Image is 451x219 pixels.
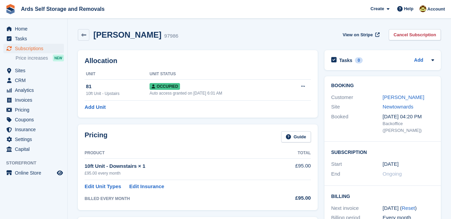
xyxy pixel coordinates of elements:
a: Add Unit [85,103,106,111]
span: View on Stripe [343,32,373,38]
span: Price increases [16,55,48,61]
h2: Billing [331,193,434,199]
h2: [PERSON_NAME] [93,30,161,39]
span: Create [370,5,384,12]
a: menu [3,34,64,43]
div: Auto access granted on [DATE] 6:01 AM [150,90,285,96]
span: Capital [15,144,55,154]
th: Unit [85,69,150,80]
div: [DATE] ( ) [383,204,434,212]
a: menu [3,95,64,105]
a: Guide [281,131,311,142]
div: [DATE] 04:20 PM [383,113,434,121]
span: Online Store [15,168,55,178]
div: Booked [331,113,383,134]
a: Preview store [56,169,64,177]
div: 81 [86,83,150,91]
h2: Booking [331,83,434,88]
span: Help [404,5,413,12]
div: Backoffice ([PERSON_NAME]) [383,120,434,134]
th: Product [85,148,274,159]
a: menu [3,24,64,34]
a: menu [3,66,64,75]
div: £95.00 every month [85,170,274,176]
a: Edit Insurance [129,183,164,191]
th: Unit Status [150,69,285,80]
span: Settings [15,135,55,144]
a: [PERSON_NAME] [383,94,424,100]
div: Customer [331,94,383,101]
div: Start [331,160,383,168]
div: Next invoice [331,204,383,212]
div: BILLED EVERY MONTH [85,196,274,202]
span: Pricing [15,105,55,115]
span: Home [15,24,55,34]
a: menu [3,135,64,144]
a: menu [3,85,64,95]
a: View on Stripe [340,29,381,40]
div: 0 [355,57,363,63]
span: Subscriptions [15,44,55,53]
a: Price increases NEW [16,54,64,62]
span: Occupied [150,83,180,90]
div: 97986 [164,32,178,40]
a: Cancel Subscription [389,29,441,40]
span: Storefront [6,160,67,166]
a: menu [3,125,64,134]
a: Reset [402,205,415,211]
div: £95.00 [274,194,311,202]
h2: Allocation [85,57,311,65]
a: Ards Self Storage and Removals [18,3,107,15]
a: Add [414,57,423,64]
span: CRM [15,76,55,85]
a: menu [3,44,64,53]
a: menu [3,76,64,85]
div: Site [331,103,383,111]
img: stora-icon-8386f47178a22dfd0bd8f6a31ec36ba5ce8667c1dd55bd0f319d3a0aa187defe.svg [5,4,16,14]
img: Mark McFerran [420,5,426,12]
div: 10ft Unit - Upstairs [86,91,150,97]
span: Insurance [15,125,55,134]
td: £95.00 [274,158,311,180]
a: menu [3,144,64,154]
span: Account [427,6,445,13]
div: 10ft Unit - Downstairs × 1 [85,162,274,170]
h2: Pricing [85,131,108,142]
span: Sites [15,66,55,75]
span: Coupons [15,115,55,124]
a: menu [3,168,64,178]
div: NEW [53,55,64,61]
span: Analytics [15,85,55,95]
a: menu [3,115,64,124]
a: Edit Unit Types [85,183,121,191]
span: Ongoing [383,171,402,177]
a: Newtownards [383,104,413,109]
span: Invoices [15,95,55,105]
time: 2025-07-25 23:00:00 UTC [383,160,399,168]
h2: Tasks [339,57,353,63]
span: Tasks [15,34,55,43]
th: Total [274,148,311,159]
div: End [331,170,383,178]
a: menu [3,105,64,115]
h2: Subscription [331,148,434,155]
